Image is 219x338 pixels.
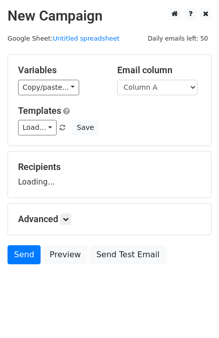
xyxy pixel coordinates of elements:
[18,105,61,116] a: Templates
[18,120,57,135] a: Load...
[8,245,41,264] a: Send
[43,245,87,264] a: Preview
[18,65,102,76] h5: Variables
[90,245,166,264] a: Send Test Email
[18,161,201,188] div: Loading...
[144,35,211,42] a: Daily emails left: 50
[18,161,201,173] h5: Recipients
[72,120,98,135] button: Save
[53,35,119,42] a: Untitled spreadsheet
[8,8,211,25] h2: New Campaign
[18,80,79,95] a: Copy/paste...
[144,33,211,44] span: Daily emails left: 50
[117,65,201,76] h5: Email column
[8,35,120,42] small: Google Sheet:
[18,214,201,225] h5: Advanced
